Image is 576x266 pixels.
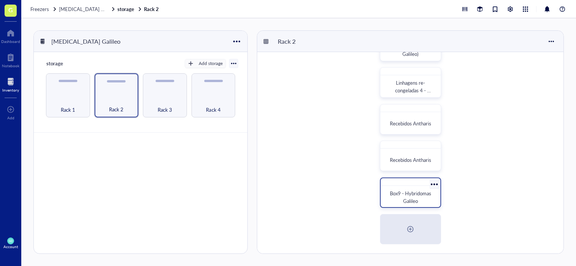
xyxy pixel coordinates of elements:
[30,6,57,13] a: Freezers
[2,88,19,92] div: Inventory
[1,39,20,44] div: Dashboard
[390,120,431,127] span: Recebidos Antharis
[9,239,13,242] span: GD
[158,106,172,114] span: Rack 3
[8,5,13,14] span: G
[7,116,14,120] div: Add
[185,59,226,68] button: Add storage
[48,35,124,48] div: [MEDICAL_DATA] Galileo
[206,106,220,114] span: Rack 4
[1,27,20,44] a: Dashboard
[395,79,431,101] span: Linhagens re-congeladas 4 - ANTHARIS
[59,5,116,13] span: [MEDICAL_DATA] Galileo
[30,5,49,13] span: Freezers
[109,105,123,114] span: Rack 2
[390,190,432,204] span: Box9 - Hybridomas Galileo
[390,156,431,163] span: Recebidos Antharis
[199,60,223,67] div: Add storage
[2,76,19,92] a: Inventory
[59,6,116,13] a: [MEDICAL_DATA] Galileo
[3,244,18,249] div: Account
[61,106,75,114] span: Rack 1
[43,58,89,69] div: storage
[117,6,160,13] a: storageRack 2
[274,35,320,48] div: Rack 2
[2,51,19,68] a: Notebook
[2,63,19,68] div: Notebook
